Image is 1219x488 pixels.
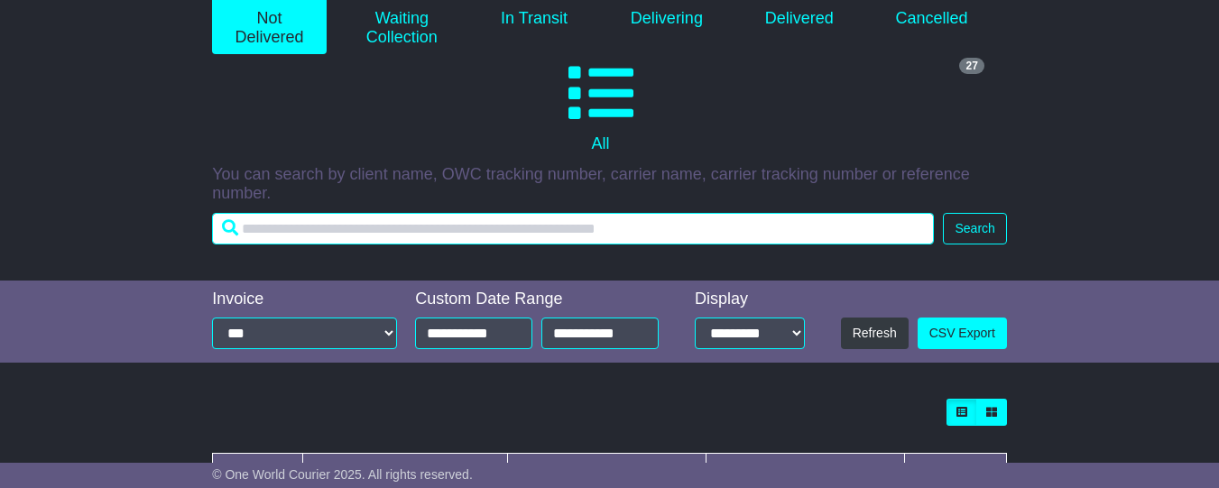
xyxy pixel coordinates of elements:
p: You can search by client name, OWC tracking number, carrier name, carrier tracking number or refe... [212,165,1007,204]
button: Search [943,213,1006,244]
a: 27 All [212,54,989,161]
div: Invoice [212,290,397,309]
span: 27 [959,58,984,74]
a: CSV Export [918,318,1007,349]
span: © One World Courier 2025. All rights reserved. [212,467,473,482]
div: Display [695,290,805,309]
div: Custom Date Range [415,290,668,309]
button: Refresh [841,318,909,349]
